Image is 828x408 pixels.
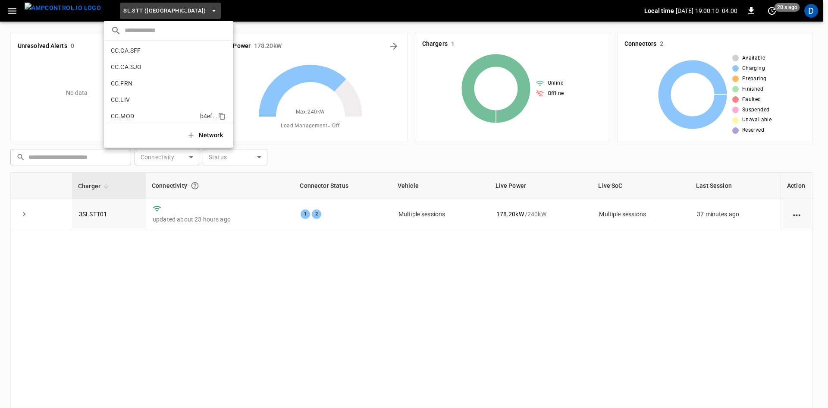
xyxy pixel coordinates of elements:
[217,111,227,121] div: copy
[111,79,132,88] p: CC.FRN
[111,112,134,120] p: CC.MOD
[111,46,141,55] p: CC.CA.SFF
[111,63,141,71] p: CC.CA.SJO
[111,95,130,104] p: CC.LIV
[182,127,230,144] button: Network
